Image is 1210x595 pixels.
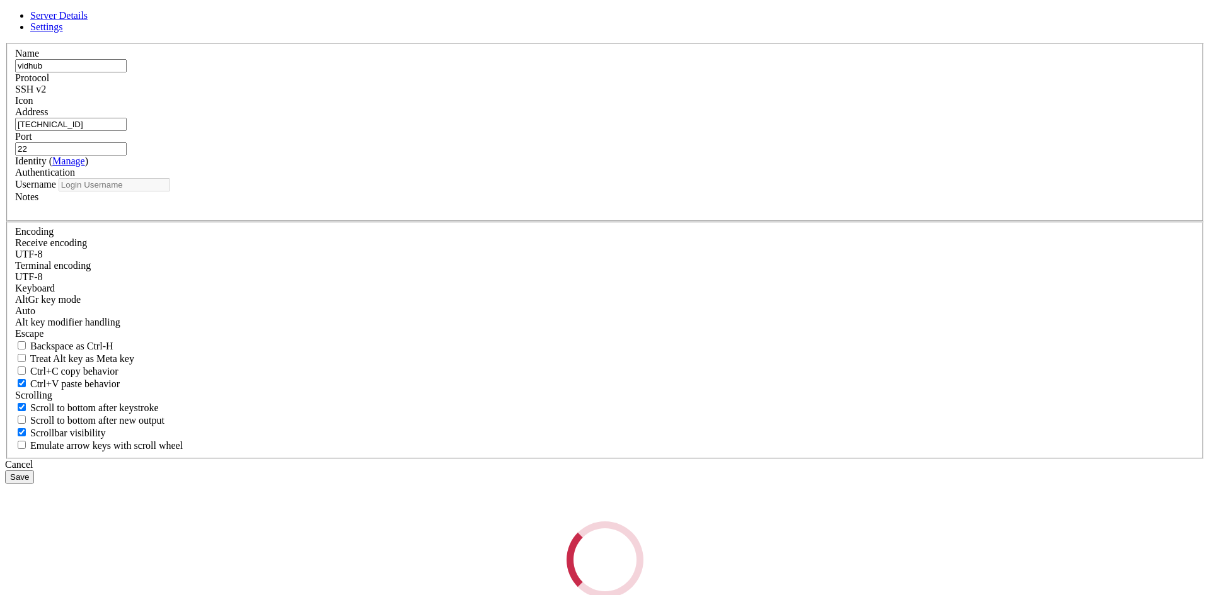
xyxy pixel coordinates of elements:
[15,95,33,106] label: Icon
[18,379,26,387] input: Ctrl+V paste behavior
[15,131,32,142] label: Port
[15,305,1195,317] div: Auto
[30,402,159,413] span: Scroll to bottom after keystroke
[15,48,39,59] label: Name
[18,416,26,424] input: Scroll to bottom after new output
[30,440,183,451] span: Emulate arrow keys with scroll wheel
[15,317,120,327] label: Controls how the Alt key is handled. Escape: Send an ESC prefix. 8-Bit: Add 128 to the typed char...
[18,441,26,449] input: Emulate arrow keys with scroll wheel
[5,37,1046,48] x-row: There were 28 failed login attempts since the last successful login.
[52,156,85,166] a: Manage
[18,366,26,375] input: Ctrl+C copy behavior
[15,328,43,339] span: Escape
[15,191,38,202] label: Notes
[15,106,48,117] label: Address
[15,72,49,83] label: Protocol
[49,156,88,166] span: ( )
[15,59,127,72] input: Server Name
[30,353,134,364] span: Treat Alt key as Meta key
[15,341,113,351] label: If true, the backspace should send BS ('\x08', aka ^H). Otherwise the backspace key should send '...
[18,428,26,436] input: Scrollbar visibility
[18,341,26,349] input: Backspace as Ctrl-H
[91,59,398,69] span: psql "postgres://daltonik:0oi90oi90oi9@localhost:5432/vidhub"
[30,10,88,21] a: Server Details
[15,294,81,305] label: Set the expected encoding for data received from the host. If the encodings do not match, visual ...
[15,328,1195,339] div: Escape
[425,59,430,69] div: (79, 5)
[15,402,159,413] label: Whether to scroll to the bottom on any keystroke.
[18,403,26,411] input: Scroll to bottom after keystroke
[15,353,134,364] label: Whether the Alt key acts as a Meta key or as a distinct Alt key.
[30,428,106,438] span: Scrollbar visibility
[15,260,91,271] label: The default terminal encoding. ISO-2022 enables character map translations (like graphics maps). ...
[15,179,56,190] label: Username
[15,118,127,131] input: Host Name or IP
[15,428,106,438] label: The vertical scrollbar mode.
[15,249,43,259] span: UTF-8
[15,237,87,248] label: Set the expected encoding for data received from the host. If the encodings do not match, visual ...
[5,470,34,484] button: Save
[5,48,1046,59] x-row: Last login: [DATE] from [TECHNICAL_ID]
[30,341,113,351] span: Backspace as Ctrl-H
[5,59,1046,69] x-row: [root@aaPanel ~]#
[15,271,1195,283] div: UTF-8
[15,84,46,94] span: SSH v2
[30,415,164,426] span: Scroll to bottom after new output
[30,366,118,377] span: Ctrl+C copy behavior
[15,390,52,400] label: Scrolling
[15,142,127,156] input: Port Number
[18,354,26,362] input: Treat Alt key as Meta key
[15,415,164,426] label: Scroll to bottom after new output.
[15,440,183,451] label: When using the alternative screen buffer, and DECCKM (Application Cursor Keys) is active, mouse w...
[15,283,55,293] label: Keyboard
[5,459,1205,470] div: Cancel
[15,271,43,282] span: UTF-8
[15,156,88,166] label: Identity
[5,5,1046,16] x-row: Activate the web console with: systemctl enable --now cockpit.socket
[59,178,170,191] input: Login Username
[30,21,63,32] a: Settings
[15,378,120,389] label: Ctrl+V pastes if true, sends ^V to host if false. Ctrl+Shift+V sends ^V to host if true, pastes i...
[15,84,1195,95] div: SSH v2
[30,378,120,389] span: Ctrl+V paste behavior
[15,226,54,237] label: Encoding
[15,305,35,316] span: Auto
[15,366,118,377] label: Ctrl-C copies if true, send ^C to host if false. Ctrl-Shift-C sends ^C to host if true, copies if...
[15,249,1195,260] div: UTF-8
[15,167,75,178] label: Authentication
[5,26,1046,37] x-row: Last failed login: [DATE] 02:32:14 +04 2025 from [TECHNICAL_ID] on ssh:notty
